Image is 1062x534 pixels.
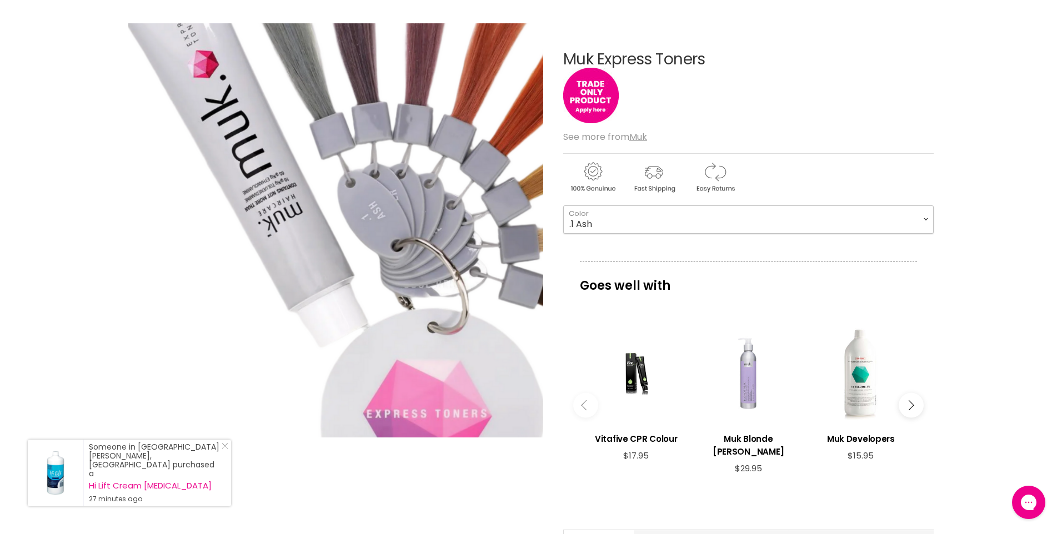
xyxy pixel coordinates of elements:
h3: Vitafive CPR Colour [585,432,687,445]
p: Goes well with [580,261,917,298]
img: shipping.gif [624,160,683,194]
span: $15.95 [848,450,874,461]
iframe: Gorgias live chat messenger [1006,482,1051,523]
h3: Muk Developers [810,432,911,445]
small: 27 minutes ago [89,495,220,503]
a: Visit product page [28,440,83,506]
a: Muk [629,130,647,143]
h3: Muk Blonde [PERSON_NAME] [698,432,799,458]
div: Muk Express Toners image. Click or Scroll to Zoom. [128,23,543,438]
a: Close Notification [217,442,228,454]
a: Hi Lift Cream [MEDICAL_DATA] [89,481,220,490]
div: Product thumbnails [127,445,545,477]
img: returns.gif [685,160,744,194]
a: View product:Vitafive CPR Colour [585,424,687,451]
a: View product:Muk Blonde Toning Shampoo [698,424,799,464]
span: $29.95 [735,462,762,474]
span: $17.95 [623,450,649,461]
svg: Close Icon [222,442,228,449]
img: genuine.gif [563,160,622,194]
h1: Muk Express Toners [563,51,934,68]
a: View product:Muk Developers [810,424,911,451]
div: Someone in [GEOGRAPHIC_DATA][PERSON_NAME], [GEOGRAPHIC_DATA] purchased a [89,442,220,503]
img: tradeonly_small.jpg [563,68,619,123]
span: See more from [563,130,647,143]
